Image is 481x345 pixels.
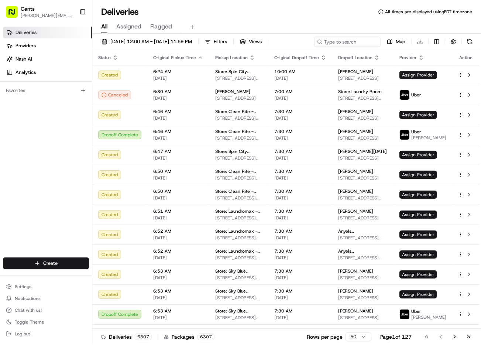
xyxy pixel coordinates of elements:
[399,211,437,219] span: Assign Provider
[101,22,107,31] span: All
[400,310,409,319] img: uber-new-logo.jpeg
[3,3,76,21] button: Cents[PERSON_NAME][EMAIL_ADDRESS][DOMAIN_NAME]
[3,329,89,339] button: Log out
[153,148,203,154] span: 6:47 AM
[7,96,47,102] div: Past conversations
[62,166,68,172] div: 💻
[15,165,56,172] span: Knowledge Base
[135,334,152,340] div: 6307
[16,42,36,49] span: Providers
[3,27,92,38] a: Deliveries
[338,255,388,261] span: [STREET_ADDRESS][PERSON_NAME]
[153,268,203,274] span: 6:53 AM
[98,90,131,99] button: Canceled
[399,270,437,279] span: Assign Provider
[73,183,89,189] span: Pylon
[164,333,214,341] div: Packages
[33,78,102,84] div: We're available if you need us!
[274,129,326,134] span: 7:30 AM
[215,248,262,254] span: Store: Laundromax - [STREET_ADDRESS]
[338,308,373,314] span: [PERSON_NAME]
[338,135,388,141] span: [STREET_ADDRESS]
[153,109,203,115] span: 6:46 AM
[61,115,64,120] span: •
[116,22,141,31] span: Assigned
[15,284,31,290] span: Settings
[15,331,30,337] span: Log out
[215,268,262,274] span: Store: Sky Blue Laundromat
[3,293,89,304] button: Notifications
[3,40,92,52] a: Providers
[274,275,326,281] span: [DATE]
[153,288,203,294] span: 6:53 AM
[21,5,35,13] button: Cents
[400,130,409,140] img: uber-new-logo.jpeg
[24,134,27,140] span: •
[153,175,203,181] span: [DATE]
[153,89,203,95] span: 6:30 AM
[215,135,262,141] span: [STREET_ADDRESS][US_STATE]
[16,71,29,84] img: 9188753566659_6852d8bf1fb38e338040_72.png
[399,250,437,259] span: Assign Provider
[3,317,89,327] button: Toggle Theme
[215,328,262,334] span: Store: Sky Blue Laundromat
[338,69,373,75] span: [PERSON_NAME]
[338,248,388,254] span: Anyels [PERSON_NAME]
[15,115,21,121] img: 1736555255976-a54dd68f-1ca7-489b-9aae-adbdc363a1c4
[399,111,437,119] span: Assign Provider
[338,75,388,81] span: [STREET_ADDRESS]
[110,38,192,45] span: [DATE] 12:00 AM - [DATE] 11:59 PM
[215,75,262,81] span: [STREET_ADDRESS][US_STATE]
[98,55,111,61] span: Status
[314,37,381,47] input: Type to search
[274,75,326,81] span: [DATE]
[400,90,409,100] img: uber-new-logo.jpeg
[153,315,203,321] span: [DATE]
[15,319,44,325] span: Toggle Theme
[307,333,343,341] p: Rows per page
[153,195,203,201] span: [DATE]
[33,71,121,78] div: Start new chat
[338,115,388,121] span: [STREET_ADDRESS]
[215,188,262,194] span: Store: Clean Rite - [STREET_ADDRESS]
[274,109,326,115] span: 7:30 AM
[215,115,262,121] span: [STREET_ADDRESS][US_STATE]
[458,55,474,61] div: Action
[338,295,388,301] span: [STREET_ADDRESS]
[3,257,89,269] button: Create
[153,228,203,234] span: 6:52 AM
[215,208,262,214] span: Store: Laundromax - [STREET_ADDRESS]
[214,38,227,45] span: Filters
[15,307,42,313] span: Chat with us!
[215,109,262,115] span: Store: Clean Rite - [STREET_ADDRESS]
[338,275,388,281] span: [STREET_ADDRESS]
[274,135,326,141] span: [DATE]
[338,55,372,61] span: Dropoff Location
[153,69,203,75] span: 6:24 AM
[215,55,248,61] span: Pickup Location
[3,85,89,96] div: Favorites
[237,37,265,47] button: Views
[380,333,412,341] div: Page 1 of 127
[23,115,60,120] span: [PERSON_NAME]
[399,191,437,199] span: Assign Provider
[338,195,388,201] span: [STREET_ADDRESS][PERSON_NAME]
[274,155,326,161] span: [DATE]
[15,296,41,301] span: Notifications
[338,129,373,134] span: [PERSON_NAME]
[249,38,262,45] span: Views
[411,129,421,135] span: Uber
[465,37,475,47] button: Refresh
[274,315,326,321] span: [DATE]
[215,228,262,234] span: Store: Laundromax - [STREET_ADDRESS]
[3,281,89,292] button: Settings
[7,166,13,172] div: 📗
[65,115,80,120] span: [DATE]
[274,188,326,194] span: 7:30 AM
[153,235,203,241] span: [DATE]
[215,155,262,161] span: [STREET_ADDRESS][US_STATE]
[7,107,19,119] img: Masood Aslam
[411,308,421,314] span: Uber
